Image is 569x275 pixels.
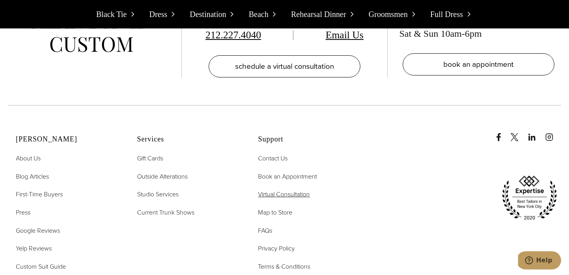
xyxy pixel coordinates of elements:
[545,125,561,141] a: instagram
[528,125,544,141] a: linkedin
[209,55,360,77] a: schedule a virtual consultation
[430,8,463,21] span: Full Dress
[403,53,554,75] a: book an appointment
[258,244,295,253] span: Privacy Policy
[16,207,30,218] a: Press
[32,14,150,52] img: alan david custom
[137,171,188,182] a: Outside Alterations
[16,189,63,200] a: First-Time Buyers
[258,243,295,254] a: Privacy Policy
[235,60,334,72] span: schedule a virtual consultation
[258,190,310,199] span: Virtual Consultation
[326,29,364,41] a: Email Us
[258,172,317,181] span: Book an Appointment
[16,153,41,164] a: About Us
[258,226,272,235] span: FAQs
[498,173,561,223] img: expertise, best tailors in new york city 2020
[258,226,272,236] a: FAQs
[16,243,52,254] a: Yelp Reviews
[96,8,126,21] span: Black Tie
[258,207,292,218] a: Map to Store
[16,154,41,163] span: About Us
[369,8,408,21] span: Groomsmen
[291,8,346,21] span: Rehearsal Dinner
[137,135,239,144] h2: Services
[149,8,168,21] span: Dress
[137,189,179,200] a: Studio Services
[137,153,163,164] a: Gift Cards
[16,135,117,144] h2: [PERSON_NAME]
[258,171,317,182] a: Book an Appointment
[258,135,360,144] h2: Support
[16,262,66,271] span: Custom Suit Guide
[137,190,179,199] span: Studio Services
[205,29,261,41] a: 212.227.4040
[16,208,30,217] span: Press
[258,189,310,200] a: Virtual Consultation
[443,58,514,70] span: book an appointment
[137,154,163,163] span: Gift Cards
[190,8,226,21] span: Destination
[16,153,117,271] nav: Alan David Footer Nav
[16,262,66,272] a: Custom Suit Guide
[137,153,239,217] nav: Services Footer Nav
[16,226,60,236] a: Google Reviews
[16,190,63,199] span: First-Time Buyers
[137,208,194,217] span: Current Trunk Shows
[258,262,310,272] a: Terms & Conditions
[258,262,310,271] span: Terms & Conditions
[137,172,188,181] span: Outside Alterations
[258,153,288,164] a: Contact Us
[518,251,561,271] iframe: Opens a widget where you can chat to one of our agents
[16,172,49,181] span: Blog Articles
[511,125,526,141] a: x/twitter
[137,207,194,218] a: Current Trunk Shows
[16,171,49,182] a: Blog Articles
[249,8,268,21] span: Beach
[495,125,509,141] a: Facebook
[16,226,60,235] span: Google Reviews
[258,154,288,163] span: Contact Us
[258,208,292,217] span: Map to Store
[16,244,52,253] span: Yelp Reviews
